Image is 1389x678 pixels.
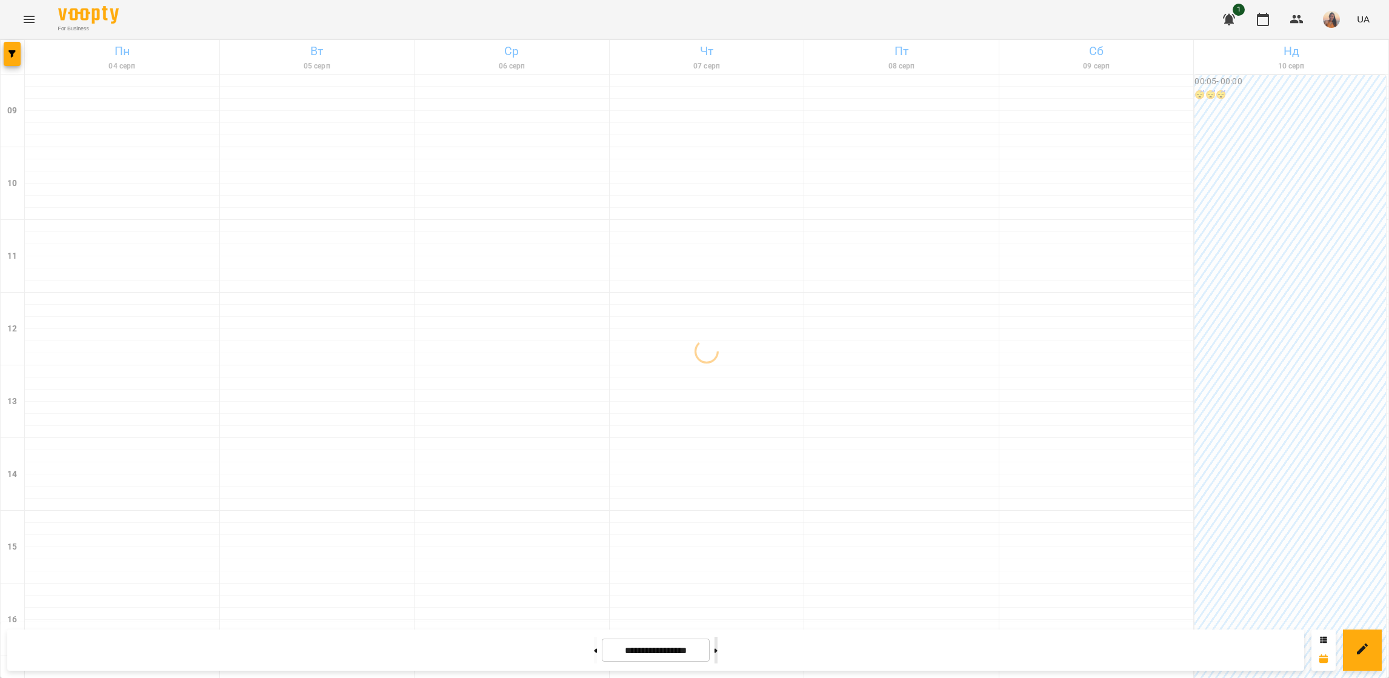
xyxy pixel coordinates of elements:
h6: 06 серп [416,61,607,72]
h6: Сб [1001,42,1192,61]
h6: Вт [222,42,413,61]
h6: 12 [7,322,17,336]
h6: 09 серп [1001,61,1192,72]
h6: 09 [7,104,17,118]
h6: Нд [1196,42,1387,61]
h6: 04 серп [27,61,218,72]
h6: Пт [806,42,997,61]
h6: 11 [7,250,17,263]
h6: 08 серп [806,61,997,72]
h6: 05 серп [222,61,413,72]
h6: 07 серп [611,61,802,72]
img: 069e1e257d5519c3c657f006daa336a6.png [1323,11,1340,28]
h6: 10 [7,177,17,190]
button: Menu [15,5,44,34]
h6: 00:05 - 00:00 [1194,75,1386,88]
span: UA [1357,13,1370,25]
h6: 15 [7,540,17,554]
button: UA [1352,8,1374,30]
h6: Чт [611,42,802,61]
h6: 14 [7,468,17,481]
h6: Пн [27,42,218,61]
h6: 13 [7,395,17,408]
h6: 😴😴😴 [1194,88,1386,102]
img: Voopty Logo [58,6,119,24]
span: 1 [1233,4,1245,16]
h6: 10 серп [1196,61,1387,72]
h6: 16 [7,613,17,626]
h6: Ср [416,42,607,61]
span: For Business [58,25,119,33]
